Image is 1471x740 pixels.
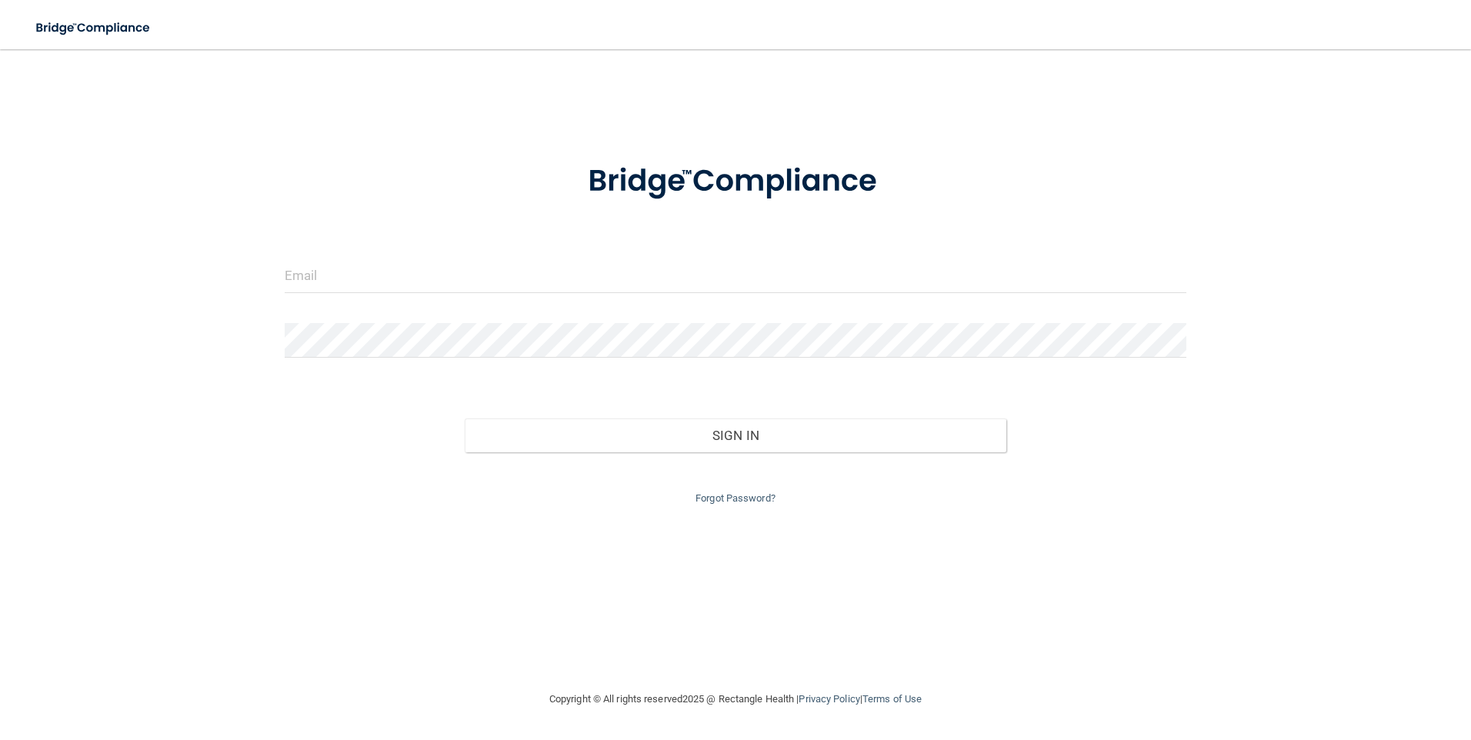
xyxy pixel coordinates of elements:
button: Sign In [465,418,1006,452]
img: bridge_compliance_login_screen.278c3ca4.svg [23,12,165,44]
div: Copyright © All rights reserved 2025 @ Rectangle Health | | [455,675,1016,724]
a: Privacy Policy [799,693,859,705]
img: bridge_compliance_login_screen.278c3ca4.svg [556,142,915,222]
a: Forgot Password? [695,492,776,504]
a: Terms of Use [862,693,922,705]
input: Email [285,258,1187,293]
